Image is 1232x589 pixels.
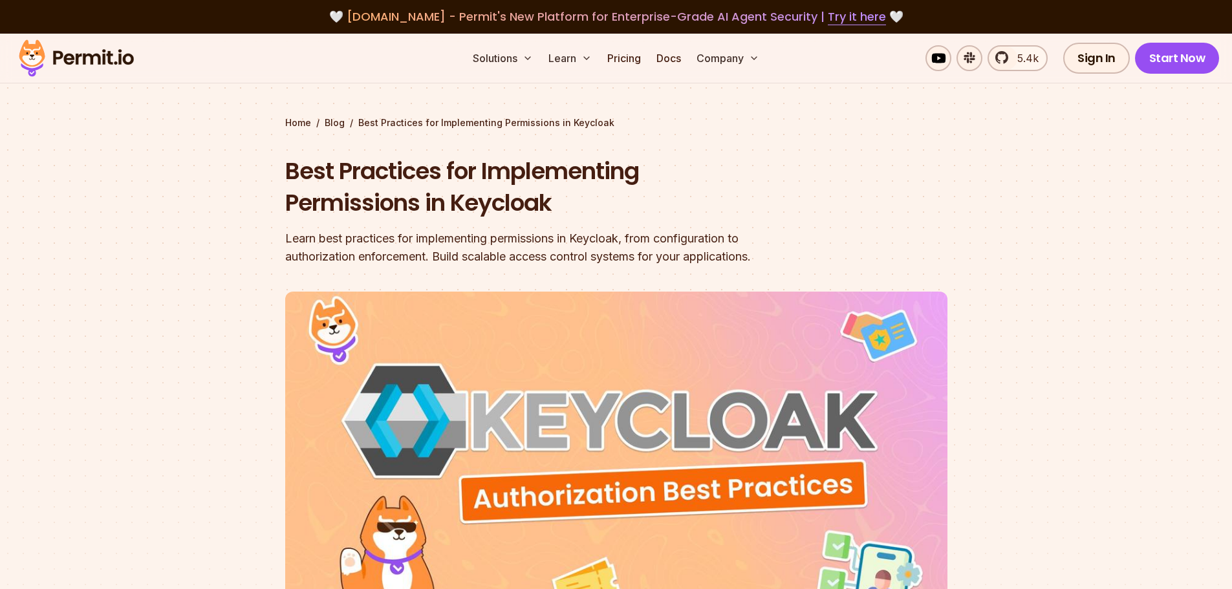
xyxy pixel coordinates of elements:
span: [DOMAIN_NAME] - Permit's New Platform for Enterprise-Grade AI Agent Security | [347,8,886,25]
a: Start Now [1135,43,1220,74]
a: Docs [651,45,686,71]
span: 5.4k [1010,50,1039,66]
button: Solutions [468,45,538,71]
div: / / [285,116,947,129]
a: 5.4k [988,45,1048,71]
a: Blog [325,116,345,129]
a: Home [285,116,311,129]
a: Pricing [602,45,646,71]
a: Try it here [828,8,886,25]
h1: Best Practices for Implementing Permissions in Keycloak [285,155,782,219]
div: 🤍 🤍 [31,8,1201,26]
button: Company [691,45,764,71]
a: Sign In [1063,43,1130,74]
div: Learn best practices for implementing permissions in Keycloak, from configuration to authorizatio... [285,230,782,266]
img: Permit logo [13,36,140,80]
button: Learn [543,45,597,71]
